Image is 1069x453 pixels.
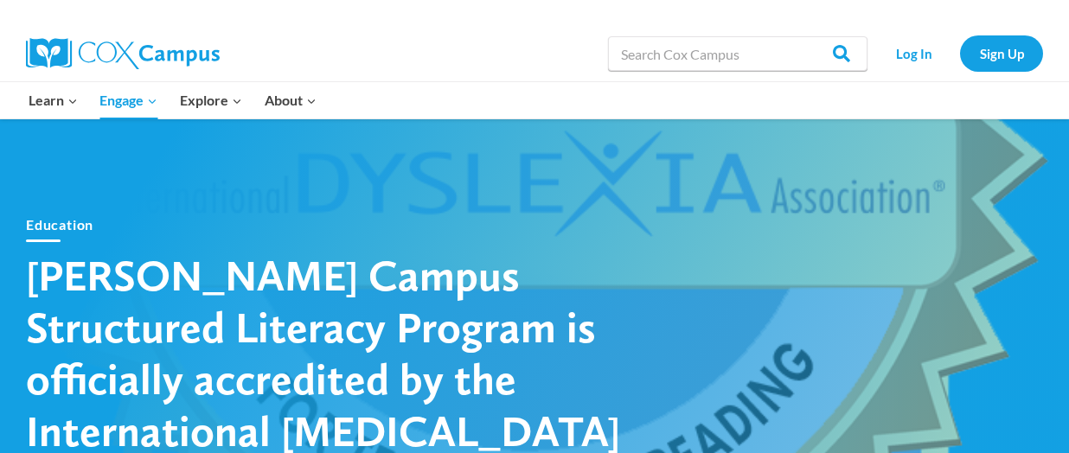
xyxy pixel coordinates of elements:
[876,35,951,71] a: Log In
[29,89,78,112] span: Learn
[876,35,1043,71] nav: Secondary Navigation
[17,82,327,118] nav: Primary Navigation
[180,89,242,112] span: Explore
[960,35,1043,71] a: Sign Up
[26,38,220,69] img: Cox Campus
[99,89,157,112] span: Engage
[608,36,867,71] input: Search Cox Campus
[26,216,93,233] a: Education
[265,89,317,112] span: About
